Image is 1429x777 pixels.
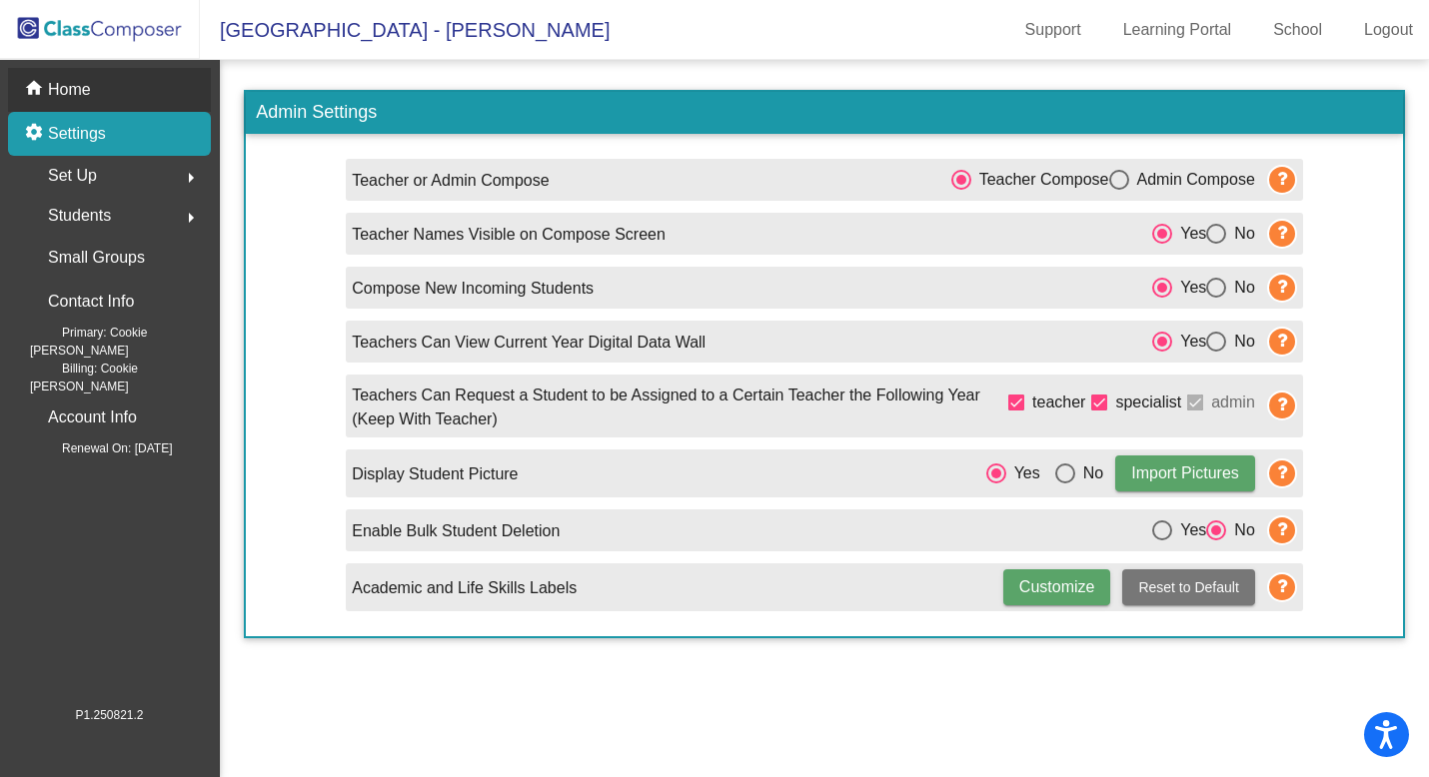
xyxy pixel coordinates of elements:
[1138,579,1238,595] span: Reset to Default
[1152,275,1255,300] mat-radio-group: Select an option
[48,288,134,316] p: Contact Info
[352,519,560,543] p: Enable Bulk Student Deletion
[1172,222,1206,246] div: Yes
[48,202,111,230] span: Students
[951,167,1255,192] mat-radio-group: Select an option
[30,439,172,457] span: Renewal On: [DATE]
[1348,14,1429,46] a: Logout
[1009,14,1097,46] a: Support
[352,169,549,193] p: Teacher or Admin Compose
[48,403,137,431] p: Account Info
[1129,168,1255,192] div: Admin Compose
[48,122,106,146] p: Settings
[1152,329,1255,354] mat-radio-group: Select an option
[1115,455,1255,491] button: Import Pictures
[1115,390,1181,414] span: specialist
[179,166,203,190] mat-icon: arrow_right
[200,14,610,46] span: [GEOGRAPHIC_DATA] - [PERSON_NAME]
[24,122,48,146] mat-icon: settings
[1226,330,1254,354] div: No
[1122,569,1254,605] button: Reset to Default
[352,331,706,355] p: Teachers Can View Current Year Digital Data Wall
[1211,390,1255,414] span: admin
[1226,518,1254,542] div: No
[1226,222,1254,246] div: No
[24,78,48,102] mat-icon: home
[1257,14,1338,46] a: School
[1152,517,1255,542] mat-radio-group: Select an option
[1003,569,1111,605] button: Customize
[352,462,518,486] p: Display Student Picture
[30,360,211,395] span: Billing: Cookie [PERSON_NAME]
[1131,464,1239,481] span: Import Pictures
[1172,518,1206,542] div: Yes
[246,92,1403,134] h3: Admin Settings
[1032,390,1085,414] span: teacher
[1006,461,1040,485] div: Yes
[971,168,1109,192] div: Teacher Compose
[352,576,577,600] p: Academic and Life Skills Labels
[48,244,145,272] p: Small Groups
[1172,276,1206,300] div: Yes
[48,162,97,190] span: Set Up
[30,324,211,360] span: Primary: Cookie [PERSON_NAME]
[352,223,666,247] p: Teacher Names Visible on Compose Screen
[352,384,1002,431] p: Teachers Can Request a Student to be Assigned to a Certain Teacher the Following Year (Keep With ...
[1019,578,1095,595] span: Customize
[986,460,1104,485] mat-radio-group: Select an option
[352,277,594,301] p: Compose New Incoming Students
[179,206,203,230] mat-icon: arrow_right
[1107,14,1248,46] a: Learning Portal
[1226,276,1254,300] div: No
[1075,461,1103,485] div: No
[1152,221,1255,246] mat-radio-group: Select an option
[1172,330,1206,354] div: Yes
[48,78,91,102] p: Home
